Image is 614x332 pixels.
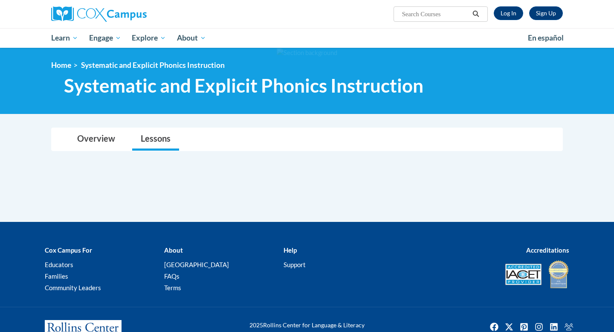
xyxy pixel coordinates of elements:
[69,128,124,151] a: Overview
[51,6,213,22] a: Cox Campus
[469,9,482,19] button: Search
[528,33,564,42] span: En español
[64,74,423,97] span: Systematic and Explicit Phonics Instruction
[164,284,181,291] a: Terms
[45,284,101,291] a: Community Leaders
[548,259,569,289] img: IDA® Accredited
[401,9,469,19] input: Search Courses
[51,6,147,22] img: Cox Campus
[249,321,263,329] span: 2025
[526,246,569,254] b: Accreditations
[51,33,78,43] span: Learn
[45,261,73,268] a: Educators
[89,33,121,43] span: Engage
[38,28,576,48] div: Main menu
[494,6,523,20] a: Log In
[284,246,297,254] b: Help
[522,29,569,47] a: En español
[46,28,84,48] a: Learn
[164,272,180,280] a: FAQs
[177,33,206,43] span: About
[81,61,225,70] span: Systematic and Explicit Phonics Instruction
[171,28,211,48] a: About
[164,246,183,254] b: About
[284,261,306,268] a: Support
[505,264,542,285] img: Accredited IACET® Provider
[132,128,179,151] a: Lessons
[45,246,92,254] b: Cox Campus For
[164,261,229,268] a: [GEOGRAPHIC_DATA]
[51,61,71,70] a: Home
[126,28,171,48] a: Explore
[529,6,563,20] a: Register
[84,28,127,48] a: Engage
[45,272,68,280] a: Families
[277,48,337,58] img: Section background
[132,33,166,43] span: Explore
